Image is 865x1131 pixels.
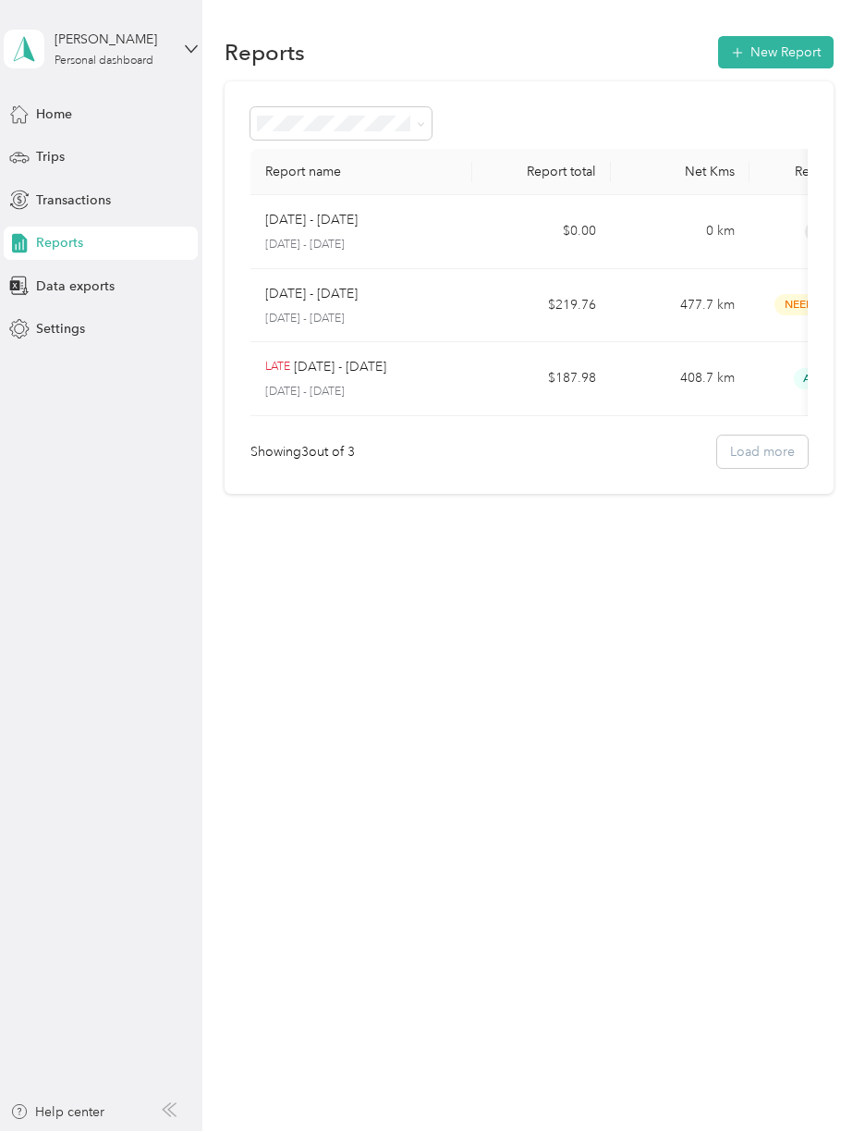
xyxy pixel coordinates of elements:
[36,233,83,252] span: Reports
[265,284,358,304] p: [DATE] - [DATE]
[36,191,111,210] span: Transactions
[265,210,358,230] p: [DATE] - [DATE]
[265,359,290,375] p: LATE
[611,195,749,269] td: 0 km
[805,221,860,242] span: Draft
[36,319,85,338] span: Settings
[36,104,72,124] span: Home
[225,43,305,62] h1: Reports
[265,311,457,327] p: [DATE] - [DATE]
[36,277,115,296] span: Data exports
[55,55,153,67] div: Personal dashboard
[265,237,457,253] p: [DATE] - [DATE]
[472,269,611,343] td: $219.76
[250,149,472,195] th: Report name
[611,269,749,343] td: 477.7 km
[472,149,611,195] th: Report total
[611,149,749,195] th: Net Kms
[36,147,65,166] span: Trips
[265,384,457,400] p: [DATE] - [DATE]
[472,342,611,416] td: $187.98
[55,30,170,49] div: [PERSON_NAME]
[472,195,611,269] td: $0.00
[250,442,355,461] div: Showing 3 out of 3
[611,342,749,416] td: 408.7 km
[761,1027,865,1131] iframe: Everlance-gr Chat Button Frame
[718,36,834,68] button: New Report
[294,357,386,377] p: [DATE] - [DATE]
[10,1102,104,1122] button: Help center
